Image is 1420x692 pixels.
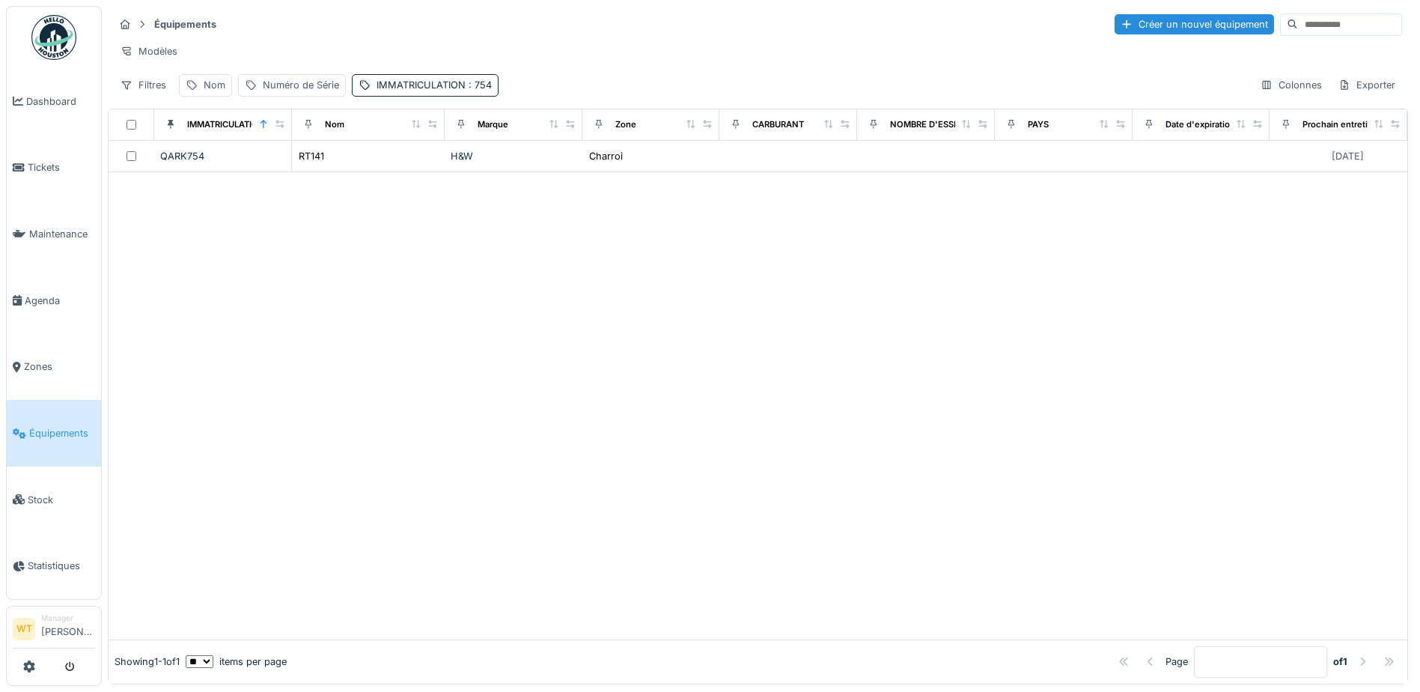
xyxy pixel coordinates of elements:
[31,15,76,60] img: Badge_color-CXgf-gQk.svg
[7,68,101,135] a: Dashboard
[7,201,101,267] a: Maintenance
[25,294,95,308] span: Agenda
[41,613,95,645] li: [PERSON_NAME]
[13,618,35,640] li: WT
[263,78,339,92] div: Numéro de Série
[377,78,492,92] div: IMMATRICULATION
[28,493,95,507] span: Stock
[1165,118,1235,131] div: Date d'expiration
[114,40,184,62] div: Modèles
[115,655,180,669] div: Showing 1 - 1 of 1
[1332,74,1402,96] div: Exporter
[29,426,95,440] span: Équipements
[160,149,285,163] div: QARK754
[7,467,101,533] a: Stock
[114,74,173,96] div: Filtres
[26,94,95,109] span: Dashboard
[1254,74,1329,96] div: Colonnes
[28,160,95,174] span: Tickets
[7,135,101,201] a: Tickets
[1028,118,1049,131] div: PAYS
[1333,655,1347,669] strong: of 1
[24,359,95,374] span: Zones
[325,118,344,131] div: Nom
[466,79,492,91] span: : 754
[1165,655,1188,669] div: Page
[13,613,95,649] a: WT Manager[PERSON_NAME]
[29,227,95,241] span: Maintenance
[7,334,101,401] a: Zones
[890,118,967,131] div: NOMBRE D'ESSIEU
[1302,118,1378,131] div: Prochain entretien
[7,267,101,334] a: Agenda
[451,149,576,163] div: H&W
[7,400,101,467] a: Équipements
[615,118,636,131] div: Zone
[204,78,225,92] div: Nom
[7,533,101,600] a: Statistiques
[41,613,95,624] div: Manager
[752,118,804,131] div: CARBURANT
[589,149,623,163] div: Charroi
[187,118,265,131] div: IMMATRICULATION
[148,17,222,31] strong: Équipements
[28,559,95,573] span: Statistiques
[1115,14,1274,34] div: Créer un nouvel équipement
[186,655,287,669] div: items per page
[299,149,324,163] div: RT141
[1332,149,1364,163] div: [DATE]
[478,118,508,131] div: Marque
